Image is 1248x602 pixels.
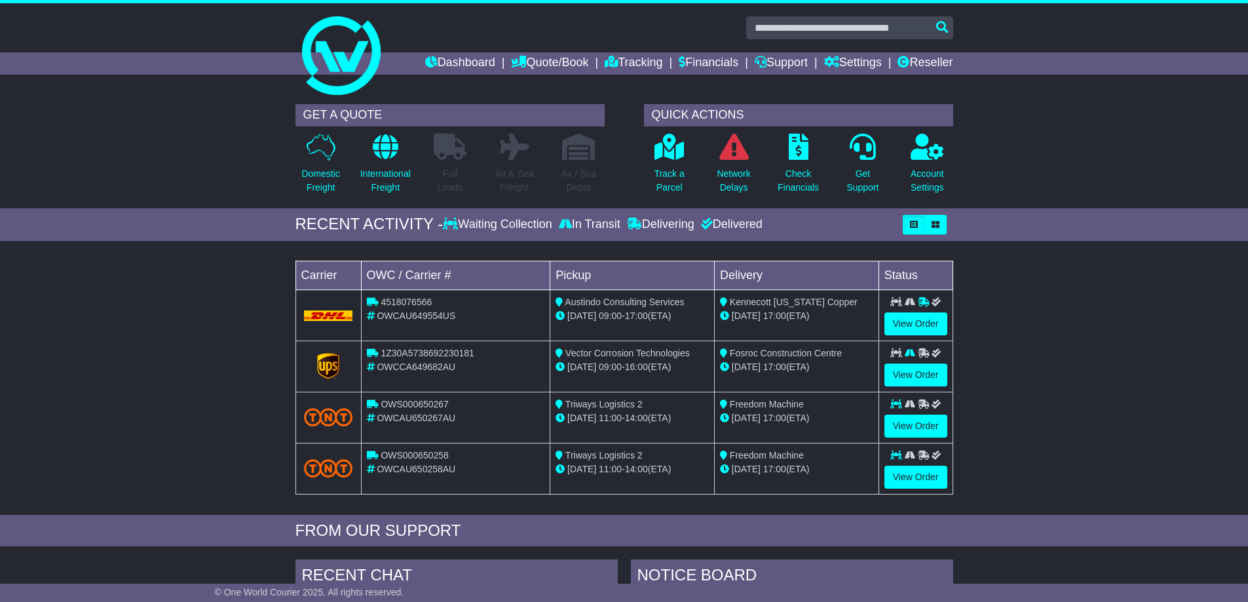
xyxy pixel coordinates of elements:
[301,167,339,195] p: Domestic Freight
[599,362,622,372] span: 09:00
[717,167,750,195] p: Network Delays
[720,309,873,323] div: (ETA)
[732,362,761,372] span: [DATE]
[730,450,804,461] span: Freedom Machine
[625,310,648,321] span: 17:00
[304,459,353,477] img: TNT_Domestic.png
[377,362,455,372] span: OWCCA649682AU
[381,399,449,409] span: OWS000650267
[561,167,597,195] p: Air / Sea Depot
[730,297,858,307] span: Kennecott [US_STATE] Copper
[565,450,643,461] span: Triways Logistics 2
[599,464,622,474] span: 11:00
[732,310,761,321] span: [DATE]
[644,104,953,126] div: QUICK ACTIONS
[495,167,534,195] p: Air & Sea Freight
[567,310,596,321] span: [DATE]
[879,261,953,290] td: Status
[631,559,953,595] div: NOTICE BOARD
[884,364,947,386] a: View Order
[567,362,596,372] span: [DATE]
[360,133,411,202] a: InternationalFreight
[556,309,709,323] div: - (ETA)
[763,310,786,321] span: 17:00
[304,310,353,321] img: DHL.png
[898,52,953,75] a: Reseller
[714,261,879,290] td: Delivery
[625,413,648,423] span: 14:00
[884,415,947,438] a: View Order
[381,450,449,461] span: OWS000650258
[679,52,738,75] a: Financials
[565,348,690,358] span: Vector Corrosion Technologies
[565,297,684,307] span: Austindo Consulting Services
[381,348,474,358] span: 1Z30A5738692230181
[911,167,944,195] p: Account Settings
[511,52,588,75] a: Quote/Book
[567,464,596,474] span: [DATE]
[720,360,873,374] div: (ETA)
[361,261,550,290] td: OWC / Carrier #
[443,217,555,232] div: Waiting Collection
[599,310,622,321] span: 09:00
[434,167,466,195] p: Full Loads
[716,133,751,202] a: NetworkDelays
[624,217,698,232] div: Delivering
[846,133,879,202] a: GetSupport
[910,133,945,202] a: AccountSettings
[301,133,340,202] a: DomesticFreight
[730,348,842,358] span: Fosroc Construction Centre
[824,52,882,75] a: Settings
[565,399,643,409] span: Triways Logistics 2
[567,413,596,423] span: [DATE]
[295,261,361,290] td: Carrier
[556,411,709,425] div: - (ETA)
[295,215,444,234] div: RECENT ACTIVITY -
[732,464,761,474] span: [DATE]
[295,521,953,540] div: FROM OUR SUPPORT
[763,413,786,423] span: 17:00
[720,462,873,476] div: (ETA)
[599,413,622,423] span: 11:00
[763,464,786,474] span: 17:00
[884,466,947,489] a: View Order
[605,52,662,75] a: Tracking
[556,360,709,374] div: - (ETA)
[732,413,761,423] span: [DATE]
[215,587,404,597] span: © One World Courier 2025. All rights reserved.
[377,464,455,474] span: OWCAU650258AU
[360,167,411,195] p: International Freight
[425,52,495,75] a: Dashboard
[763,362,786,372] span: 17:00
[625,362,648,372] span: 16:00
[381,297,432,307] span: 4518076566
[884,312,947,335] a: View Order
[625,464,648,474] span: 14:00
[295,559,618,595] div: RECENT CHAT
[730,399,804,409] span: Freedom Machine
[755,52,808,75] a: Support
[846,167,879,195] p: Get Support
[654,167,685,195] p: Track a Parcel
[295,104,605,126] div: GET A QUOTE
[698,217,763,232] div: Delivered
[550,261,715,290] td: Pickup
[304,408,353,426] img: TNT_Domestic.png
[777,133,820,202] a: CheckFinancials
[377,413,455,423] span: OWCAU650267AU
[377,310,455,321] span: OWCAU649554US
[317,353,339,379] img: GetCarrierServiceLogo
[720,411,873,425] div: (ETA)
[778,167,819,195] p: Check Financials
[556,462,709,476] div: - (ETA)
[556,217,624,232] div: In Transit
[654,133,685,202] a: Track aParcel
